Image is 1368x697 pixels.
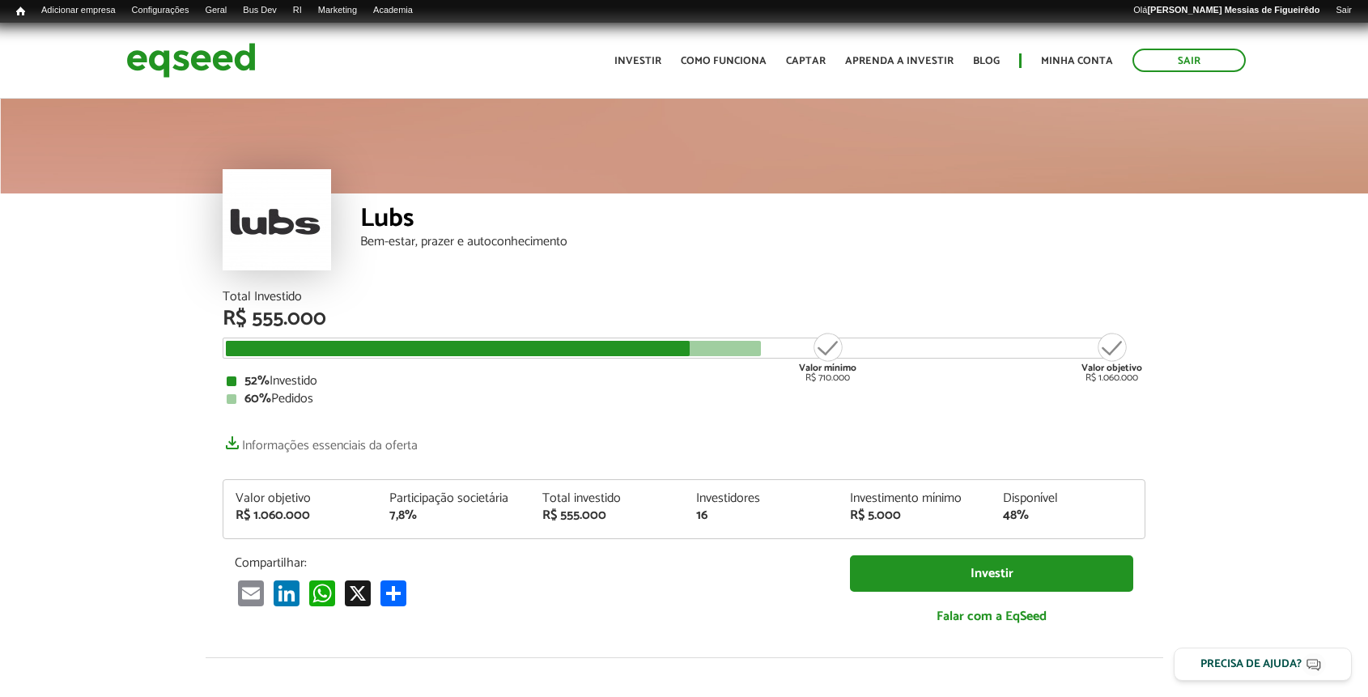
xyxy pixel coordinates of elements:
img: EqSeed [126,39,256,82]
div: Valor objetivo [236,492,365,505]
div: Bem-estar, prazer e autoconhecimento [360,236,1145,249]
div: R$ 710.000 [797,331,858,383]
a: Geral [197,4,235,17]
a: Início [8,4,33,19]
a: Compartilhar [377,579,410,606]
div: Participação societária [389,492,519,505]
a: Olá[PERSON_NAME] Messias de Figueirêdo [1125,4,1328,17]
div: R$ 1.060.000 [1081,331,1142,383]
div: Total investido [542,492,672,505]
div: Disponível [1003,492,1132,505]
a: Falar com a EqSeed [850,600,1133,633]
a: Captar [786,56,826,66]
div: R$ 1.060.000 [236,509,365,522]
a: RI [285,4,310,17]
strong: Valor mínimo [799,360,856,376]
a: Academia [365,4,421,17]
div: 7,8% [389,509,519,522]
strong: 52% [244,370,270,392]
a: Informações essenciais da oferta [223,430,418,453]
a: Blog [973,56,1000,66]
a: Como funciona [681,56,767,66]
a: Email [235,579,267,606]
strong: 60% [244,388,271,410]
a: Marketing [310,4,365,17]
a: Sair [1328,4,1360,17]
strong: Valor objetivo [1081,360,1142,376]
div: R$ 5.000 [850,509,979,522]
div: Investido [227,375,1141,388]
div: 48% [1003,509,1132,522]
a: Investir [850,555,1133,592]
div: Total Investido [223,291,1145,304]
a: Minha conta [1041,56,1113,66]
a: LinkedIn [270,579,303,606]
div: Pedidos [227,393,1141,406]
strong: [PERSON_NAME] Messias de Figueirêdo [1147,5,1319,15]
div: R$ 555.000 [542,509,672,522]
a: Bus Dev [235,4,285,17]
a: Adicionar empresa [33,4,124,17]
a: X [342,579,374,606]
span: Início [16,6,25,17]
a: WhatsApp [306,579,338,606]
div: 16 [696,509,826,522]
a: Aprenda a investir [845,56,954,66]
a: Sair [1132,49,1246,72]
p: Compartilhar: [235,555,826,571]
a: Configurações [124,4,198,17]
div: R$ 555.000 [223,308,1145,329]
div: Lubs [360,206,1145,236]
div: Investimento mínimo [850,492,979,505]
a: Investir [614,56,661,66]
div: Investidores [696,492,826,505]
